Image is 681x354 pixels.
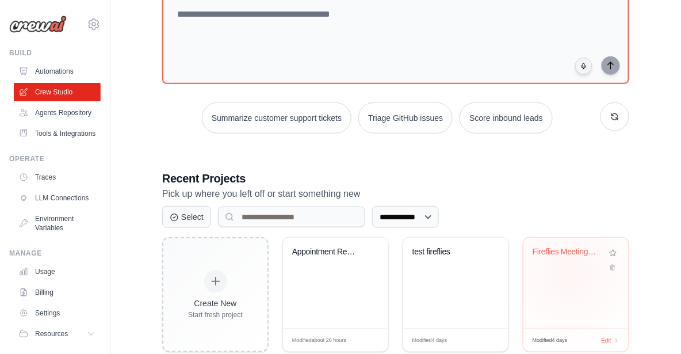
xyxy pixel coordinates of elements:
[35,329,68,338] span: Resources
[162,206,211,228] button: Select
[533,337,568,345] span: Modified 4 days
[14,104,101,122] a: Agents Repository
[14,304,101,322] a: Settings
[607,247,619,260] button: Add to favorites
[14,325,101,343] button: Resources
[533,247,602,257] div: Fireflies Meeting Processor & Action Item Manager
[14,262,101,281] a: Usage
[292,337,346,345] span: Modified about 20 hours
[202,102,351,134] button: Summarize customer support tickets
[188,310,243,319] div: Start fresh project
[162,186,629,201] p: Pick up where you left off or start something new
[188,298,243,309] div: Create New
[460,102,553,134] button: Score inbound leads
[14,189,101,207] a: LLM Connections
[292,247,362,257] div: Appointment Replacement Automation
[575,58,592,75] button: Click to speak your automation idea
[14,62,101,81] a: Automations
[481,336,491,345] span: Edit
[9,249,101,258] div: Manage
[14,124,101,143] a: Tools & Integrations
[412,247,482,257] div: test fireflies
[9,16,67,33] img: Logo
[412,337,447,345] span: Modified 4 days
[162,170,629,186] h3: Recent Projects
[358,102,453,134] button: Triage GitHub issues
[14,168,101,186] a: Traces
[14,210,101,237] a: Environment Variables
[9,48,101,58] div: Build
[361,336,371,345] span: Edit
[14,83,101,101] a: Crew Studio
[602,336,611,345] span: Edit
[14,283,101,302] a: Billing
[600,102,629,131] button: Get new suggestions
[9,154,101,163] div: Operate
[607,262,619,273] button: Delete project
